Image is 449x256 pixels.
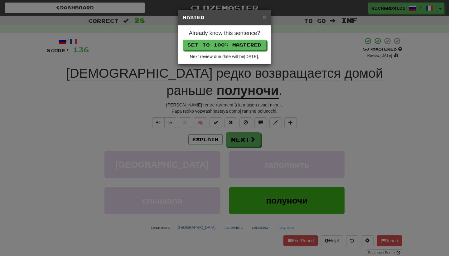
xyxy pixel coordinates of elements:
[183,14,266,21] h5: Master
[263,13,266,21] span: ×
[183,40,266,50] button: Set to 100% Mastered
[263,14,266,20] button: Close
[183,30,266,37] h4: Already know this sentence?
[183,53,266,60] div: Next review due date will be [DATE] .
